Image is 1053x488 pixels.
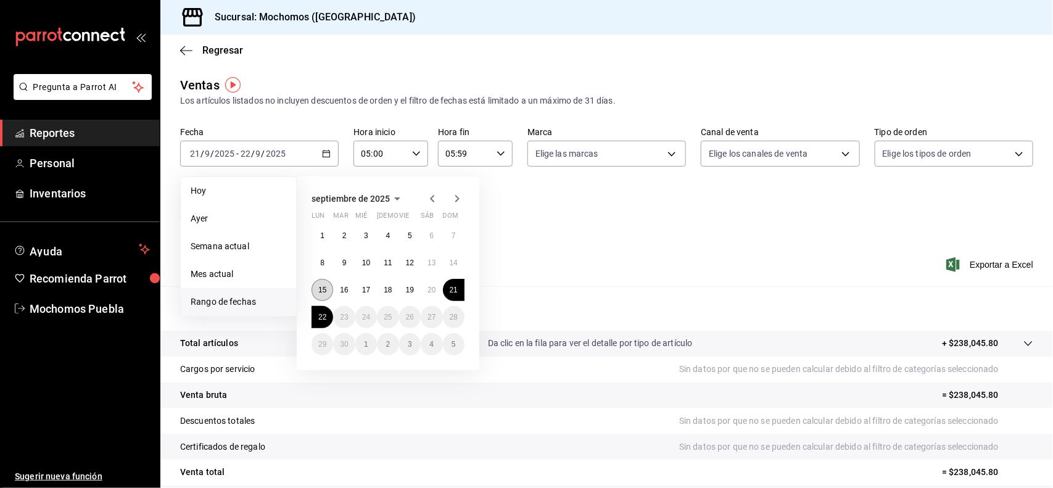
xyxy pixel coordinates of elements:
button: 3 de octubre de 2025 [399,333,421,355]
button: 25 de septiembre de 2025 [377,306,398,328]
abbr: jueves [377,212,450,225]
button: Exportar a Excel [949,257,1033,272]
abbr: 2 de septiembre de 2025 [342,231,347,240]
abbr: 3 de octubre de 2025 [408,340,412,349]
abbr: 18 de septiembre de 2025 [384,286,392,294]
abbr: 20 de septiembre de 2025 [427,286,436,294]
button: 21 de septiembre de 2025 [443,279,465,301]
button: Regresar [180,44,243,56]
button: 29 de septiembre de 2025 [312,333,333,355]
abbr: domingo [443,212,458,225]
abbr: lunes [312,212,324,225]
button: 23 de septiembre de 2025 [333,306,355,328]
button: open_drawer_menu [136,32,146,42]
span: septiembre de 2025 [312,194,390,204]
button: 11 de septiembre de 2025 [377,252,398,274]
label: Marca [527,128,686,137]
button: 3 de septiembre de 2025 [355,225,377,247]
p: Da clic en la fila para ver el detalle por tipo de artículo [488,337,693,350]
button: 5 de septiembre de 2025 [399,225,421,247]
abbr: 27 de septiembre de 2025 [427,313,436,321]
abbr: 8 de septiembre de 2025 [320,258,324,267]
abbr: 21 de septiembre de 2025 [450,286,458,294]
abbr: 14 de septiembre de 2025 [450,258,458,267]
p: = $238,045.80 [942,466,1033,479]
abbr: viernes [399,212,409,225]
p: Sin datos por que no se pueden calcular debido al filtro de categorías seleccionado [679,440,1033,453]
button: 14 de septiembre de 2025 [443,252,465,274]
span: Pregunta a Parrot AI [33,81,133,94]
label: Hora inicio [353,128,428,137]
span: Elige las marcas [535,147,598,160]
p: + $238,045.80 [942,337,999,350]
span: Reportes [30,125,150,141]
button: 19 de septiembre de 2025 [399,279,421,301]
button: 10 de septiembre de 2025 [355,252,377,274]
div: Los artículos listados no incluyen descuentos de orden y el filtro de fechas está limitado a un m... [180,94,1033,107]
button: 5 de octubre de 2025 [443,333,465,355]
p: = $238,045.80 [942,389,1033,402]
abbr: 11 de septiembre de 2025 [384,258,392,267]
p: Sin datos por que no se pueden calcular debido al filtro de categorías seleccionado [679,415,1033,428]
button: 22 de septiembre de 2025 [312,306,333,328]
abbr: 23 de septiembre de 2025 [340,313,348,321]
input: -- [189,149,200,159]
div: Ventas [180,76,220,94]
button: 30 de septiembre de 2025 [333,333,355,355]
p: Venta bruta [180,389,227,402]
h3: Sucursal: Mochomos ([GEOGRAPHIC_DATA]) [205,10,416,25]
abbr: 6 de septiembre de 2025 [429,231,434,240]
abbr: 26 de septiembre de 2025 [406,313,414,321]
button: 1 de octubre de 2025 [355,333,377,355]
button: 6 de septiembre de 2025 [421,225,442,247]
input: -- [240,149,251,159]
span: Mes actual [191,268,286,281]
button: 26 de septiembre de 2025 [399,306,421,328]
button: 12 de septiembre de 2025 [399,252,421,274]
abbr: 30 de septiembre de 2025 [340,340,348,349]
button: 4 de octubre de 2025 [421,333,442,355]
span: Ayuda [30,242,134,257]
abbr: 25 de septiembre de 2025 [384,313,392,321]
abbr: 9 de septiembre de 2025 [342,258,347,267]
abbr: 10 de septiembre de 2025 [362,258,370,267]
button: 17 de septiembre de 2025 [355,279,377,301]
input: ---- [214,149,235,159]
span: / [251,149,255,159]
abbr: 4 de septiembre de 2025 [386,231,390,240]
button: 24 de septiembre de 2025 [355,306,377,328]
button: 28 de septiembre de 2025 [443,306,465,328]
abbr: 16 de septiembre de 2025 [340,286,348,294]
button: 27 de septiembre de 2025 [421,306,442,328]
span: / [210,149,214,159]
span: Personal [30,155,150,172]
p: Cargos por servicio [180,363,255,376]
button: 2 de octubre de 2025 [377,333,398,355]
abbr: 24 de septiembre de 2025 [362,313,370,321]
abbr: miércoles [355,212,367,225]
p: Certificados de regalo [180,440,265,453]
button: 8 de septiembre de 2025 [312,252,333,274]
button: Tooltip marker [225,77,241,93]
button: septiembre de 2025 [312,191,405,206]
p: Total artículos [180,337,238,350]
button: 13 de septiembre de 2025 [421,252,442,274]
input: -- [255,149,262,159]
span: Mochomos Puebla [30,300,150,317]
abbr: 15 de septiembre de 2025 [318,286,326,294]
span: / [200,149,204,159]
a: Pregunta a Parrot AI [9,89,152,102]
p: Descuentos totales [180,415,255,428]
abbr: martes [333,212,348,225]
abbr: 13 de septiembre de 2025 [427,258,436,267]
span: - [236,149,239,159]
span: Rango de fechas [191,296,286,308]
abbr: 1 de octubre de 2025 [364,340,368,349]
abbr: 12 de septiembre de 2025 [406,258,414,267]
span: Semana actual [191,240,286,253]
button: 7 de septiembre de 2025 [443,225,465,247]
abbr: 5 de octubre de 2025 [452,340,456,349]
button: 4 de septiembre de 2025 [377,225,398,247]
span: Recomienda Parrot [30,270,150,287]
